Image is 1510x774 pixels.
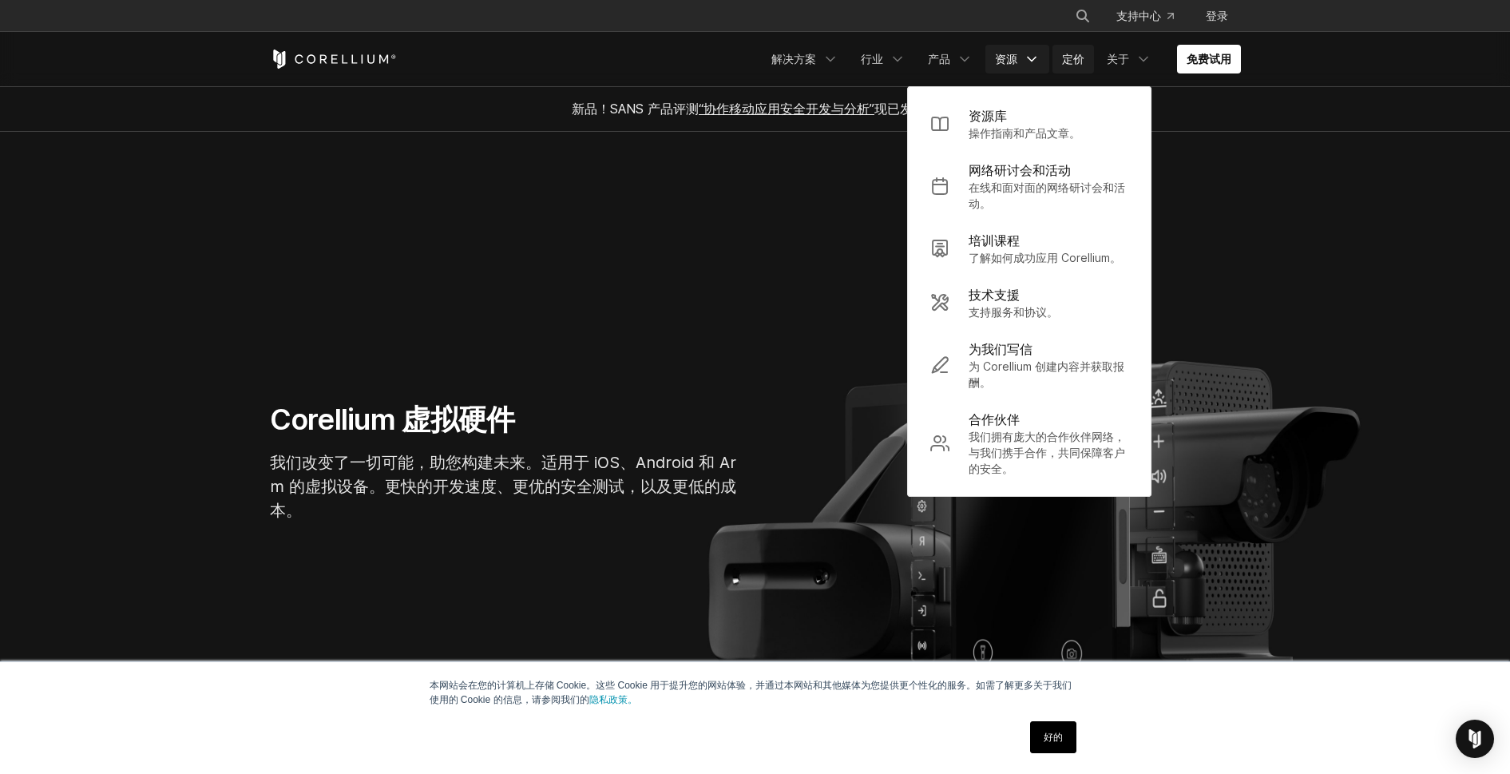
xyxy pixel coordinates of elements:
[969,287,1020,303] font: 技术支援
[572,101,699,117] font: 新品！SANS 产品评测
[917,151,1141,221] a: 网络研讨会和活动 在线和面对面的网络研讨会和活动。
[1456,720,1494,758] div: 打开 Intercom Messenger
[270,50,397,69] a: 科雷利姆之家
[589,694,637,705] a: 隐私政策。
[771,52,816,65] font: 解决方案
[1068,2,1097,30] button: 搜索
[995,52,1017,65] font: 资源
[762,45,1241,73] div: 导航菜单
[928,52,950,65] font: 产品
[1187,52,1231,65] font: 免费试用
[1206,9,1228,22] font: 登录
[969,181,1125,210] font: 在线和面对面的网络研讨会和活动。
[917,400,1141,486] a: 合作伙伴 我们拥有庞大的合作伙伴网络，与我们携手合作，共同保障客户的安全。
[917,221,1141,276] a: 培训课程 了解如何成功应用 Corellium。
[1107,52,1129,65] font: 关于
[1030,721,1076,753] a: 好的
[1116,9,1161,22] font: 支持中心
[430,680,1072,705] font: 本网站会在您的计算机上存储 Cookie。这些 Cookie 用于提升您的网站体验，并通过本网站和其他媒体为您提供更个性化的服务。如需了解更多关于我们使用的 Cookie 的信息，请参阅我们的
[270,453,736,520] font: 我们改变了一切可能，助您构建未来。适用于 iOS、Android 和 Arm 的虚拟设备。更快的开发速度、更优的安全测试，以及更低的成本。
[699,101,874,117] a: “协作移动应用安全开发与分析”
[969,232,1020,248] font: 培训课程
[969,359,1124,389] font: 为 Corellium 创建内容并获取报酬。
[917,97,1141,151] a: 资源库 操作指南和产品文章。
[874,101,938,117] font: 现已发布。
[969,305,1058,319] font: 支持服务和协议。
[969,108,1007,124] font: 资源库
[969,251,1121,264] font: 了解如何成功应用 Corellium。
[969,411,1020,427] font: 合作伙伴
[969,162,1071,178] font: 网络研讨会和活动
[917,276,1141,330] a: 技术支援 支持服务和协议。
[1044,732,1063,743] font: 好的
[861,52,883,65] font: 行业
[917,330,1141,400] a: 为我们写信 为 Corellium 创建内容并获取报酬。
[969,341,1032,357] font: 为我们写信
[969,126,1080,140] font: 操作指南和产品文章。
[969,430,1125,475] font: 我们拥有庞大的合作伙伴网络，与我们携手合作，共同保障客户的安全。
[1056,2,1241,30] div: 导航菜单
[1062,52,1084,65] font: 定价
[270,402,515,437] font: Corellium 虚拟硬件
